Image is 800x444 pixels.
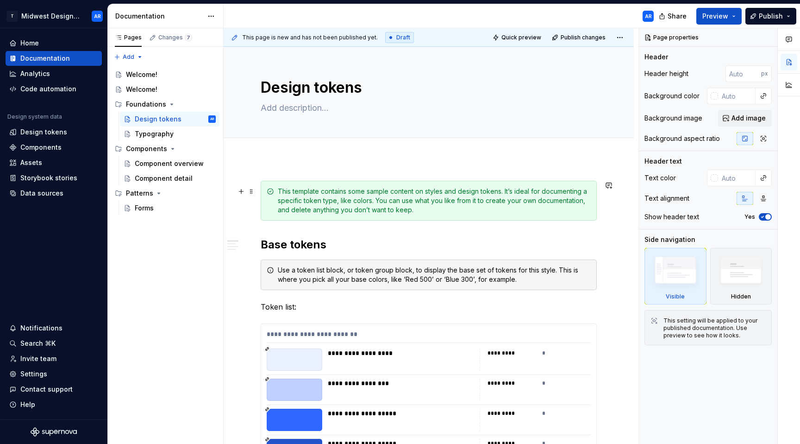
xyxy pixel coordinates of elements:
[710,248,772,304] div: Hidden
[6,397,102,412] button: Help
[644,173,676,183] div: Text color
[718,170,756,186] input: Auto
[126,85,157,94] div: Welcome!
[120,112,219,127] a: Design tokensAR
[2,6,106,26] button: TMidwest Design SystemAR
[20,38,39,48] div: Home
[126,70,157,79] div: Welcome!
[111,82,219,97] a: Welcome!
[242,34,378,41] span: This page is new and has not been published yet.
[668,12,687,21] span: Share
[6,125,102,140] a: Design tokens
[126,100,166,109] div: Foundations
[158,34,192,41] div: Changes
[115,12,203,21] div: Documentation
[644,69,688,78] div: Header height
[6,382,102,397] button: Contact support
[718,88,756,104] input: Auto
[123,53,134,61] span: Add
[20,354,56,363] div: Invite team
[135,114,181,124] div: Design tokens
[120,201,219,216] a: Forms
[644,114,702,123] div: Background image
[7,113,62,121] div: Design system data
[94,13,101,20] div: AR
[761,70,768,77] p: px
[745,8,796,25] button: Publish
[663,317,766,339] div: This setting will be applied to your published documentation. Use preview to see how it looks.
[6,140,102,155] a: Components
[644,194,689,203] div: Text alignment
[259,76,595,99] textarea: Design tokens
[20,54,70,63] div: Documentation
[731,293,751,300] div: Hidden
[490,31,545,44] button: Quick preview
[21,12,81,21] div: Midwest Design System
[111,97,219,112] div: Foundations
[644,52,668,62] div: Header
[644,235,695,244] div: Side navigation
[126,144,167,153] div: Components
[644,157,682,166] div: Header text
[6,351,102,366] a: Invite team
[278,187,591,215] div: This template contains some sample content on styles and design tokens. It’s ideal for documentin...
[210,114,214,124] div: AR
[6,11,18,22] div: T
[261,237,597,252] h2: Base tokens
[396,34,410,41] span: Draft
[261,301,597,312] p: Token list:
[6,66,102,81] a: Analytics
[278,266,591,284] div: Use a token list block, or token group block, to display the base set of tokens for this style. T...
[6,171,102,185] a: Storybook stories
[111,51,146,63] button: Add
[561,34,606,41] span: Publish changes
[6,336,102,351] button: Search ⌘K
[6,367,102,381] a: Settings
[31,427,77,437] svg: Supernova Logo
[6,155,102,170] a: Assets
[185,34,192,41] span: 7
[644,248,706,304] div: Visible
[20,143,62,152] div: Components
[20,127,67,137] div: Design tokens
[731,114,766,123] span: Add image
[501,34,541,41] span: Quick preview
[644,134,720,143] div: Background aspect ratio
[111,67,219,216] div: Page tree
[702,12,728,21] span: Preview
[644,212,699,222] div: Show header text
[6,321,102,336] button: Notifications
[20,385,73,394] div: Contact support
[6,36,102,51] a: Home
[135,174,193,183] div: Component detail
[696,8,742,25] button: Preview
[759,12,783,21] span: Publish
[20,189,63,198] div: Data sources
[20,339,56,348] div: Search ⌘K
[135,159,204,168] div: Component overview
[6,51,102,66] a: Documentation
[115,34,142,41] div: Pages
[718,110,772,127] button: Add image
[744,213,755,221] label: Yes
[20,400,35,409] div: Help
[120,127,219,141] a: Typography
[20,369,47,379] div: Settings
[111,186,219,201] div: Patterns
[645,13,652,20] div: AR
[135,129,174,139] div: Typography
[549,31,610,44] button: Publish changes
[644,91,700,101] div: Background color
[20,323,62,333] div: Notifications
[135,203,154,213] div: Forms
[725,65,761,82] input: Auto
[111,67,219,82] a: Welcome!
[20,173,77,183] div: Storybook stories
[111,141,219,156] div: Components
[6,82,102,96] a: Code automation
[126,189,153,198] div: Patterns
[654,8,693,25] button: Share
[20,69,50,78] div: Analytics
[666,293,685,300] div: Visible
